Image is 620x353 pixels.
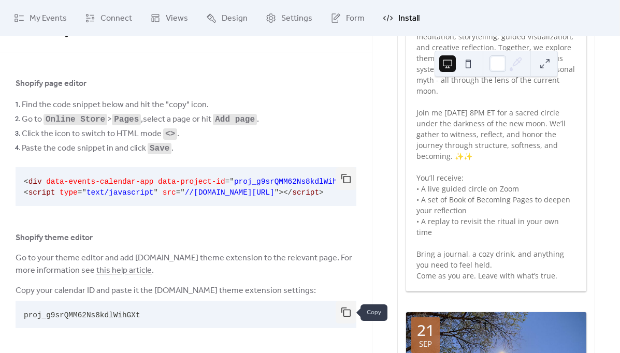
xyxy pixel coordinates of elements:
[292,188,319,197] span: script
[215,115,255,124] code: Add page
[28,178,42,186] span: div
[24,178,28,186] span: <
[222,12,248,25] span: Design
[114,115,139,124] code: Pages
[28,188,55,197] span: script
[30,12,67,25] span: My Events
[158,178,225,186] span: data-project-id
[22,142,174,155] span: Paste the code snippet in and click .
[375,4,427,32] a: Install
[198,4,255,32] a: Design
[16,285,316,297] span: Copy your calendar ID and paste it the [DOMAIN_NAME] theme extension settings:
[60,188,78,197] span: type
[24,311,140,319] span: proj_g9srQMM62Ns8kdlWihGXt
[258,4,320,32] a: Settings
[22,99,209,111] span: Find the code snippet below and hit the "copy" icon.
[82,188,86,197] span: "
[323,4,372,32] a: Form
[6,4,75,32] a: My Events
[229,178,234,186] span: "
[398,12,420,25] span: Install
[78,188,82,197] span: =
[16,232,93,244] span: Shopify theme editor
[279,188,283,197] span: >
[22,113,259,126] span: Go to > , select a page or hit .
[185,188,275,197] span: //[DOMAIN_NAME][URL]
[180,188,185,197] span: "
[100,12,132,25] span: Connect
[46,115,105,124] code: Online Store
[346,12,365,25] span: Form
[234,178,351,186] span: proj_g9srQMM62Ns8kdlWihGXt
[417,322,435,338] div: 21
[225,178,230,186] span: =
[77,4,140,32] a: Connect
[142,4,196,32] a: Views
[283,188,292,197] span: </
[86,188,154,197] span: text/javascript
[96,262,152,278] a: this help article
[281,12,312,25] span: Settings
[176,188,181,197] span: =
[24,188,28,197] span: <
[165,129,175,139] code: <>
[163,188,176,197] span: src
[166,12,188,25] span: Views
[319,188,324,197] span: >
[16,78,86,90] span: Shopify page editor
[22,128,179,140] span: Click the icon to switch to HTML mode .
[150,144,169,153] code: Save
[275,188,279,197] span: "
[419,340,432,348] div: Sep
[361,304,387,321] span: Copy
[46,178,153,186] span: data-events-calendar-app
[16,252,356,277] span: Go to your theme editor and add [DOMAIN_NAME] theme extension to the relevant page. For more info...
[153,188,158,197] span: "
